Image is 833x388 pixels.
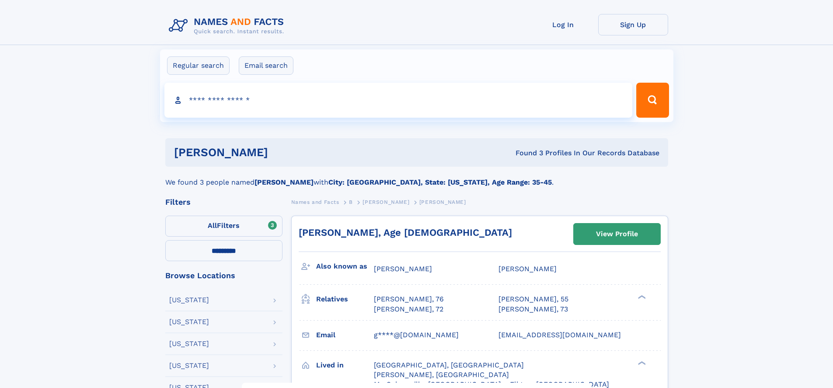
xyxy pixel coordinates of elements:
[349,196,353,207] a: B
[362,199,409,205] span: [PERSON_NAME]
[165,198,282,206] div: Filters
[636,360,646,366] div: ❯
[498,294,568,304] a: [PERSON_NAME], 55
[362,196,409,207] a: [PERSON_NAME]
[636,83,669,118] button: Search Button
[374,294,444,304] a: [PERSON_NAME], 76
[169,318,209,325] div: [US_STATE]
[169,340,209,347] div: [US_STATE]
[374,304,443,314] a: [PERSON_NAME], 72
[291,196,339,207] a: Names and Facts
[239,56,293,75] label: Email search
[174,147,392,158] h1: [PERSON_NAME]
[498,265,557,273] span: [PERSON_NAME]
[528,14,598,35] a: Log In
[165,272,282,280] div: Browse Locations
[316,328,374,343] h3: Email
[374,265,432,273] span: [PERSON_NAME]
[316,292,374,307] h3: Relatives
[392,148,659,158] div: Found 3 Profiles In Our Records Database
[636,294,646,300] div: ❯
[164,83,633,118] input: search input
[316,358,374,373] h3: Lived in
[299,227,512,238] a: [PERSON_NAME], Age [DEMOGRAPHIC_DATA]
[165,167,668,188] div: We found 3 people named with .
[498,304,568,314] a: [PERSON_NAME], 73
[165,14,291,38] img: Logo Names and Facts
[169,297,209,304] div: [US_STATE]
[316,259,374,274] h3: Also known as
[374,371,509,379] span: [PERSON_NAME], [GEOGRAPHIC_DATA]
[328,178,552,186] b: City: [GEOGRAPHIC_DATA], State: [US_STATE], Age Range: 35-45
[167,56,230,75] label: Regular search
[498,331,621,339] span: [EMAIL_ADDRESS][DOMAIN_NAME]
[574,224,660,245] a: View Profile
[419,199,466,205] span: [PERSON_NAME]
[349,199,353,205] span: B
[169,362,209,369] div: [US_STATE]
[208,221,217,230] span: All
[598,14,668,35] a: Sign Up
[165,216,282,237] label: Filters
[374,361,524,369] span: [GEOGRAPHIC_DATA], [GEOGRAPHIC_DATA]
[596,224,638,244] div: View Profile
[254,178,314,186] b: [PERSON_NAME]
